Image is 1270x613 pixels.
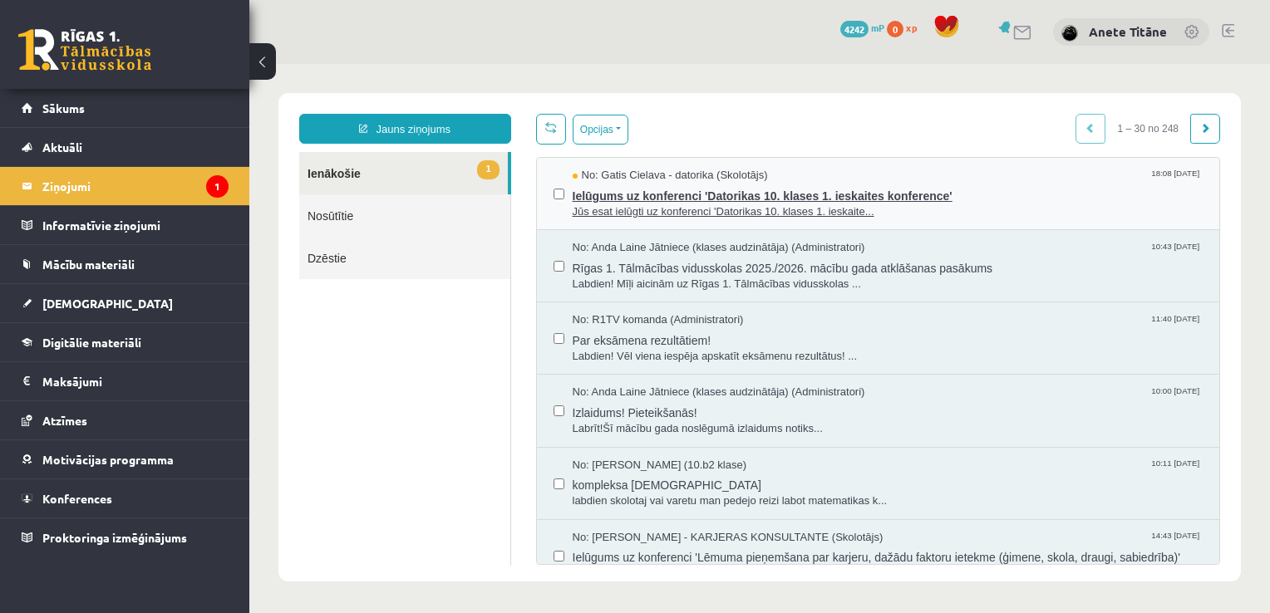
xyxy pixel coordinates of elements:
[898,248,953,261] span: 11:40 [DATE]
[323,466,634,482] span: No: [PERSON_NAME] - KARJERAS KONSULTANTE (Skolotājs)
[323,321,616,336] span: No: Anda Laine Jātniece (klases audzinātāja) (Administratori)
[50,50,262,80] a: Jauns ziņojums
[898,104,953,116] span: 18:08 [DATE]
[323,264,954,285] span: Par eksāmena rezultātiem!
[323,466,954,517] a: No: [PERSON_NAME] - KARJERAS KONSULTANTE (Skolotājs) 14:43 [DATE] Ielūgums uz konferenci 'Lēmuma ...
[42,167,229,205] legend: Ziņojumi
[42,140,82,154] span: Aktuāli
[323,285,954,301] span: Labdien! Vēl viena iespēja apskatīt eksāmenu rezultātus! ...
[323,357,954,373] span: Labrīt!Šī mācību gada noslēgumā izlaidums notiks...
[898,466,953,478] span: 14:43 [DATE]
[22,323,229,361] a: Digitālie materiāli
[42,335,141,350] span: Digitālie materiāli
[887,21,903,37] span: 0
[206,175,229,198] i: 1
[42,101,85,115] span: Sākums
[323,104,519,120] span: No: Gatis Cielava - datorika (Skolotājs)
[323,481,954,502] span: Ielūgums uz konferenci 'Lēmuma pieņemšana par karjeru, dažādu faktoru ietekme (ģimene, skola, dra...
[42,257,135,272] span: Mācību materiāli
[42,362,229,400] legend: Maksājumi
[22,362,229,400] a: Maksājumi
[42,206,229,244] legend: Informatīvie ziņojumi
[323,176,954,228] a: No: Anda Laine Jātniece (klases audzinātāja) (Administratori) 10:43 [DATE] Rīgas 1. Tālmācības vi...
[856,50,942,80] span: 1 – 30 no 248
[323,140,954,156] span: Jūs esat ielūgti uz konferenci 'Datorikas 10. klases 1. ieskaite...
[228,96,249,115] span: 1
[323,394,954,445] a: No: [PERSON_NAME] (10.b2 klase) 10:11 [DATE] kompleksa [DEMOGRAPHIC_DATA] labdien skolotaj vai va...
[50,88,258,130] a: 1Ienākošie
[42,296,173,311] span: [DEMOGRAPHIC_DATA]
[323,248,495,264] span: No: R1TV komanda (Administratori)
[898,176,953,189] span: 10:43 [DATE]
[42,491,112,506] span: Konferences
[50,173,261,215] a: Dzēstie
[22,245,229,283] a: Mācību materiāli
[323,192,954,213] span: Rīgas 1. Tālmācības vidusskolas 2025./2026. mācību gada atklāšanas pasākums
[22,89,229,127] a: Sākums
[18,29,151,71] a: Rīgas 1. Tālmācības vidusskola
[42,452,174,467] span: Motivācijas programma
[323,213,954,228] span: Labdien! Mīļi aicinām uz Rīgas 1. Tālmācības vidusskolas ...
[323,336,954,357] span: Izlaidums! Pieteikšanās!
[22,128,229,166] a: Aktuāli
[323,394,498,409] span: No: [PERSON_NAME] (10.b2 klase)
[323,409,954,429] span: kompleksa [DEMOGRAPHIC_DATA]
[887,21,925,34] a: 0 xp
[22,518,229,557] a: Proktoringa izmēģinājums
[22,206,229,244] a: Informatīvie ziņojumi
[906,21,917,34] span: xp
[323,176,616,192] span: No: Anda Laine Jātniece (klases audzinātāja) (Administratori)
[1089,23,1167,40] a: Anete Titāne
[22,401,229,439] a: Atzīmes
[22,167,229,205] a: Ziņojumi1
[323,429,954,445] span: labdien skolotaj vai varetu man pedejo reizi labot matematikas k...
[1061,25,1078,42] img: Anete Titāne
[50,130,261,173] a: Nosūtītie
[22,284,229,322] a: [DEMOGRAPHIC_DATA]
[42,413,87,428] span: Atzīmes
[42,530,187,545] span: Proktoringa izmēģinājums
[22,440,229,478] a: Motivācijas programma
[871,21,884,34] span: mP
[323,248,954,300] a: No: R1TV komanda (Administratori) 11:40 [DATE] Par eksāmena rezultātiem! Labdien! Vēl viena iespē...
[323,321,954,372] a: No: Anda Laine Jātniece (klases audzinātāja) (Administratori) 10:00 [DATE] Izlaidums! Pieteikšanā...
[22,479,229,517] a: Konferences
[323,104,954,155] a: No: Gatis Cielava - datorika (Skolotājs) 18:08 [DATE] Ielūgums uz konferenci 'Datorikas 10. klase...
[840,21,884,34] a: 4242 mP
[898,394,953,406] span: 10:11 [DATE]
[323,51,379,81] button: Opcijas
[840,21,869,37] span: 4242
[898,321,953,333] span: 10:00 [DATE]
[323,120,954,140] span: Ielūgums uz konferenci 'Datorikas 10. klases 1. ieskaites konference'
